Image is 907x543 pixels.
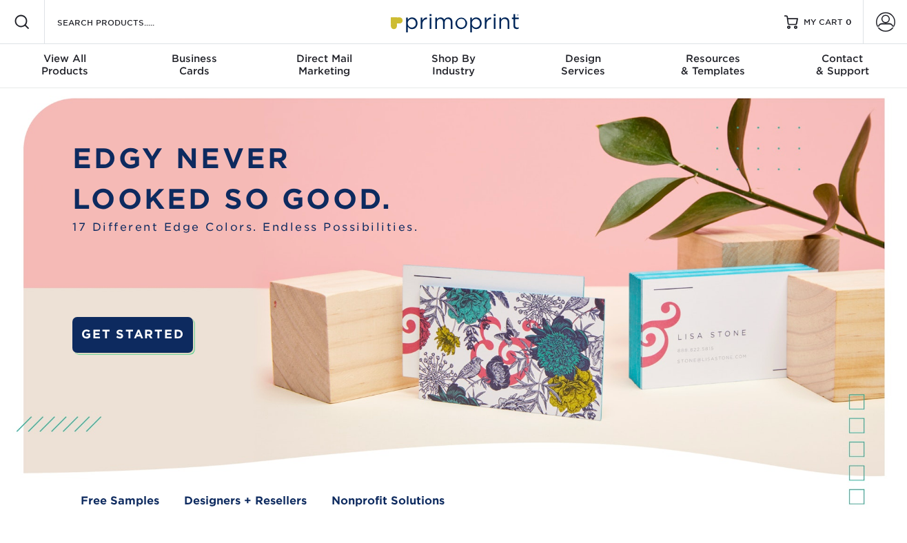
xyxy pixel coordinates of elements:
[72,219,418,236] span: 17 Different Edge Colors. Endless Possibilities.
[389,44,518,88] a: Shop ByIndustry
[259,52,389,77] div: Marketing
[777,44,907,88] a: Contact& Support
[777,52,907,77] div: & Support
[332,493,445,509] a: Nonprofit Solutions
[804,17,843,28] span: MY CART
[259,44,389,88] a: Direct MailMarketing
[56,14,190,30] input: SEARCH PRODUCTS.....
[777,52,907,65] span: Contact
[81,493,159,509] a: Free Samples
[184,493,307,509] a: Designers + Resellers
[72,178,418,219] p: LOOKED SO GOOD.
[130,44,259,88] a: BusinessCards
[389,52,518,65] span: Shop By
[72,138,418,178] p: EDGY NEVER
[846,17,852,27] span: 0
[648,52,777,65] span: Resources
[518,44,648,88] a: DesignServices
[518,52,648,77] div: Services
[259,52,389,65] span: Direct Mail
[389,52,518,77] div: Industry
[130,52,259,65] span: Business
[385,7,522,37] img: Primoprint
[648,44,777,88] a: Resources& Templates
[130,52,259,77] div: Cards
[648,52,777,77] div: & Templates
[518,52,648,65] span: Design
[72,317,193,353] a: GET STARTED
